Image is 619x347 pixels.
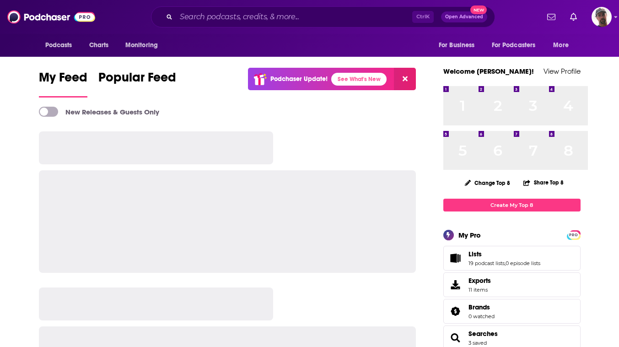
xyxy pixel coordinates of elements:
span: 11 items [468,287,491,293]
a: Lists [468,250,540,258]
span: Lists [468,250,482,258]
span: Podcasts [45,39,72,52]
span: Brands [443,299,581,324]
a: 0 watched [468,313,495,320]
span: More [553,39,569,52]
span: , [505,260,506,266]
img: User Profile [592,7,612,27]
a: New Releases & Guests Only [39,107,159,117]
div: My Pro [458,231,481,239]
a: Lists [447,252,465,265]
a: 3 saved [468,340,487,346]
a: See What's New [331,73,387,86]
a: Welcome [PERSON_NAME]! [443,67,534,76]
a: 0 episode lists [506,260,540,266]
span: New [470,5,487,14]
a: Searches [468,330,498,338]
span: Ctrl K [412,11,434,23]
input: Search podcasts, credits, & more... [176,10,412,24]
a: Brands [468,303,495,311]
span: PRO [568,232,579,239]
span: Monitoring [125,39,158,52]
a: Show notifications dropdown [566,9,581,25]
button: Share Top 8 [523,173,564,191]
button: Change Top 8 [459,177,516,189]
p: Podchaser Update! [270,75,328,83]
span: Open Advanced [445,15,483,19]
button: Open AdvancedNew [441,11,487,22]
div: Search podcasts, credits, & more... [151,6,495,27]
a: Brands [447,305,465,318]
a: Searches [447,331,465,344]
a: Exports [443,272,581,297]
span: Lists [443,246,581,271]
a: PRO [568,231,579,238]
a: My Feed [39,70,87,98]
a: Charts [83,37,114,54]
span: Exports [468,277,491,285]
button: open menu [119,37,170,54]
button: open menu [39,37,84,54]
span: Popular Feed [98,70,176,91]
a: View Profile [544,67,581,76]
button: open menu [547,37,580,54]
span: Brands [468,303,490,311]
a: Show notifications dropdown [544,9,559,25]
span: Exports [447,278,465,291]
span: For Podcasters [492,39,536,52]
a: Create My Top 8 [443,199,581,211]
span: Charts [89,39,109,52]
span: For Business [439,39,475,52]
button: Show profile menu [592,7,612,27]
button: open menu [486,37,549,54]
span: Logged in as cjPurdy [592,7,612,27]
a: Popular Feed [98,70,176,98]
span: My Feed [39,70,87,91]
a: 19 podcast lists [468,260,505,266]
img: Podchaser - Follow, Share and Rate Podcasts [7,8,95,26]
button: open menu [432,37,486,54]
